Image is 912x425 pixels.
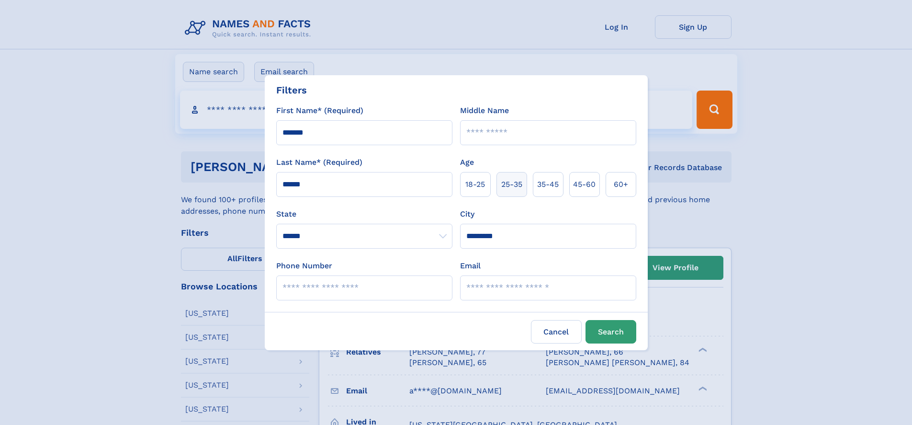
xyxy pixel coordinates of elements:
span: 18‑25 [465,179,485,190]
label: First Name* (Required) [276,105,363,116]
label: City [460,208,474,220]
span: 45‑60 [573,179,596,190]
label: Email [460,260,481,272]
label: Cancel [531,320,582,344]
span: 25‑35 [501,179,522,190]
span: 60+ [614,179,628,190]
button: Search [585,320,636,344]
span: 35‑45 [537,179,559,190]
div: Filters [276,83,307,97]
label: Age [460,157,474,168]
label: Last Name* (Required) [276,157,362,168]
label: State [276,208,452,220]
label: Middle Name [460,105,509,116]
label: Phone Number [276,260,332,272]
